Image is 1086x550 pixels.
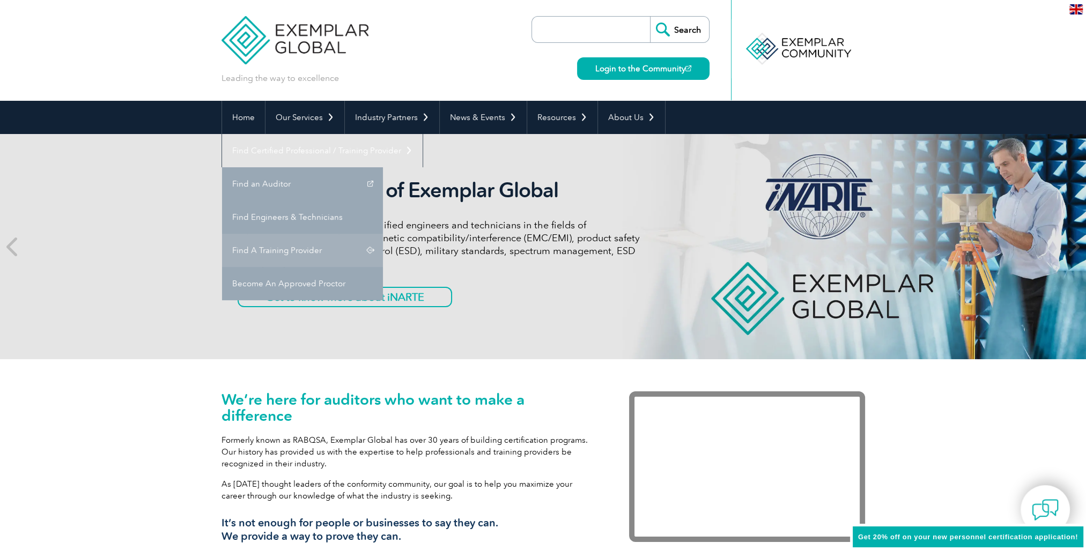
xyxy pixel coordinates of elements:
[222,167,383,200] a: Find an Auditor
[238,219,640,270] p: iNARTE certifications are for qualified engineers and technicians in the fields of telecommunicat...
[222,200,383,234] a: Find Engineers & Technicians
[221,478,597,502] p: As [DATE] thought leaders of the conformity community, our goal is to help you maximize your care...
[629,391,865,542] iframe: Exemplar Global: Working together to make a difference
[858,533,1078,541] span: Get 20% off on your new personnel certification application!
[1069,4,1083,14] img: en
[650,17,709,42] input: Search
[221,391,597,423] h1: We’re here for auditors who want to make a difference
[221,72,339,84] p: Leading the way to excellence
[345,101,439,134] a: Industry Partners
[222,134,423,167] a: Find Certified Professional / Training Provider
[1032,496,1059,523] img: contact-chat.png
[685,65,691,71] img: open_square.png
[598,101,665,134] a: About Us
[265,101,344,134] a: Our Services
[221,434,597,470] p: Formerly known as RABQSA, Exemplar Global has over 30 years of building certification programs. O...
[222,267,383,300] a: Become An Approved Proctor
[440,101,527,134] a: News & Events
[238,178,640,203] h2: iNARTE is a Part of Exemplar Global
[221,516,597,543] h3: It’s not enough for people or businesses to say they can. We provide a way to prove they can.
[577,57,710,80] a: Login to the Community
[222,101,265,134] a: Home
[222,234,383,267] a: Find A Training Provider
[527,101,597,134] a: Resources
